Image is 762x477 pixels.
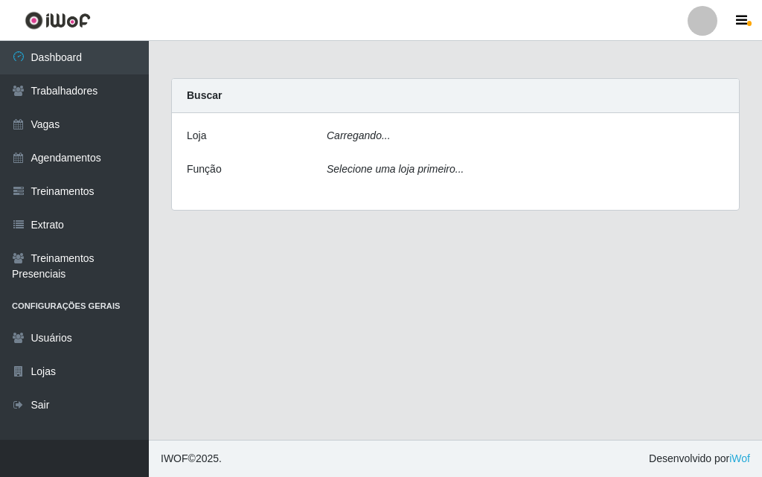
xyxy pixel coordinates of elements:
label: Loja [187,128,206,144]
span: Desenvolvido por [649,451,750,467]
i: Carregando... [327,129,391,141]
i: Selecione uma loja primeiro... [327,163,464,175]
strong: Buscar [187,89,222,101]
span: © 2025 . [161,451,222,467]
a: iWof [729,452,750,464]
span: IWOF [161,452,188,464]
img: CoreUI Logo [25,11,91,30]
label: Função [187,161,222,177]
